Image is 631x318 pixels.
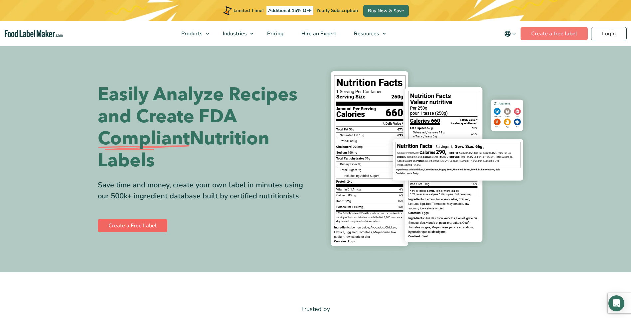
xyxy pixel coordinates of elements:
[363,5,409,17] a: Buy Now & Save
[214,21,257,46] a: Industries
[234,7,263,14] span: Limited Time!
[98,219,167,232] a: Create a Free Label
[591,27,627,40] a: Login
[299,30,337,37] span: Hire an Expert
[293,21,344,46] a: Hire an Expert
[265,30,284,37] span: Pricing
[98,128,190,150] span: Compliant
[345,21,389,46] a: Resources
[316,7,358,14] span: Yearly Subscription
[521,27,588,40] a: Create a free label
[98,304,534,314] p: Trusted by
[352,30,380,37] span: Resources
[173,21,213,46] a: Products
[179,30,203,37] span: Products
[221,30,247,37] span: Industries
[266,6,313,15] span: Additional 15% OFF
[98,84,311,172] h1: Easily Analyze Recipes and Create FDA Nutrition Labels
[98,180,311,202] div: Save time and money, create your own label in minutes using our 500k+ ingredient database built b...
[258,21,291,46] a: Pricing
[608,295,624,311] div: Open Intercom Messenger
